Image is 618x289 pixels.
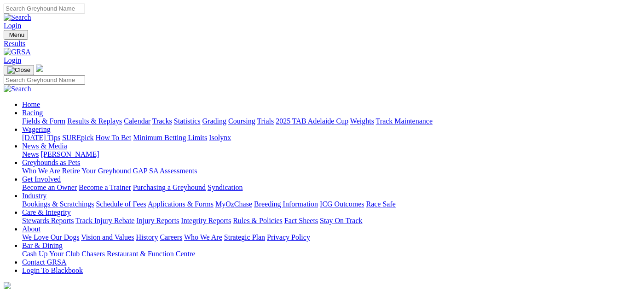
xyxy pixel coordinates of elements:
a: Results & Replays [67,117,122,125]
a: SUREpick [62,134,93,142]
a: Weights [350,117,374,125]
a: Become a Trainer [79,183,131,191]
a: Fact Sheets [284,217,318,224]
a: How To Bet [96,134,132,142]
div: Wagering [22,134,614,142]
a: Login [4,22,21,29]
input: Search [4,75,85,85]
a: Wagering [22,125,51,133]
a: Syndication [208,183,243,191]
a: Cash Up Your Club [22,250,80,258]
a: Stay On Track [320,217,362,224]
a: Injury Reports [136,217,179,224]
a: Track Maintenance [376,117,433,125]
a: Purchasing a Greyhound [133,183,206,191]
div: Greyhounds as Pets [22,167,614,175]
div: Bar & Dining [22,250,614,258]
a: Coursing [228,117,255,125]
a: Breeding Information [254,200,318,208]
img: Search [4,85,31,93]
a: Results [4,40,614,48]
a: Who We Are [184,233,222,241]
a: Strategic Plan [224,233,265,241]
img: logo-grsa-white.png [36,65,43,72]
a: Calendar [124,117,150,125]
a: ICG Outcomes [320,200,364,208]
button: Toggle navigation [4,65,34,75]
a: News [22,150,39,158]
a: Who We Are [22,167,60,175]
a: Trials [257,117,274,125]
span: Menu [9,31,24,38]
a: GAP SA Assessments [133,167,197,175]
a: Minimum Betting Limits [133,134,207,142]
div: News & Media [22,150,614,159]
div: Get Involved [22,183,614,192]
a: Rules & Policies [233,217,283,224]
a: Chasers Restaurant & Function Centre [81,250,195,258]
a: Fields & Form [22,117,65,125]
a: [DATE] Tips [22,134,60,142]
a: Retire Your Greyhound [62,167,131,175]
a: Care & Integrity [22,208,71,216]
button: Toggle navigation [4,30,28,40]
a: Become an Owner [22,183,77,191]
a: Track Injury Rebate [75,217,134,224]
a: Schedule of Fees [96,200,146,208]
div: Industry [22,200,614,208]
a: Login To Blackbook [22,266,83,274]
a: Contact GRSA [22,258,66,266]
a: [PERSON_NAME] [40,150,99,158]
a: Home [22,100,40,108]
div: Racing [22,117,614,125]
a: About [22,225,40,233]
a: Integrity Reports [181,217,231,224]
div: About [22,233,614,242]
a: Privacy Policy [267,233,310,241]
a: Login [4,56,21,64]
a: We Love Our Dogs [22,233,79,241]
a: Careers [160,233,182,241]
a: Stewards Reports [22,217,74,224]
a: Tracks [152,117,172,125]
a: Race Safe [366,200,395,208]
a: Bar & Dining [22,242,63,249]
a: Industry [22,192,46,200]
div: Care & Integrity [22,217,614,225]
a: Statistics [174,117,201,125]
a: Bookings & Scratchings [22,200,94,208]
a: Applications & Forms [148,200,214,208]
a: Racing [22,109,43,117]
a: MyOzChase [215,200,252,208]
a: Greyhounds as Pets [22,159,80,166]
a: History [136,233,158,241]
a: Vision and Values [81,233,134,241]
a: Isolynx [209,134,231,142]
a: Get Involved [22,175,61,183]
a: 2025 TAB Adelaide Cup [276,117,348,125]
a: News & Media [22,142,67,150]
img: Close [7,66,30,74]
img: Search [4,13,31,22]
img: GRSA [4,48,31,56]
a: Grading [202,117,226,125]
input: Search [4,4,85,13]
